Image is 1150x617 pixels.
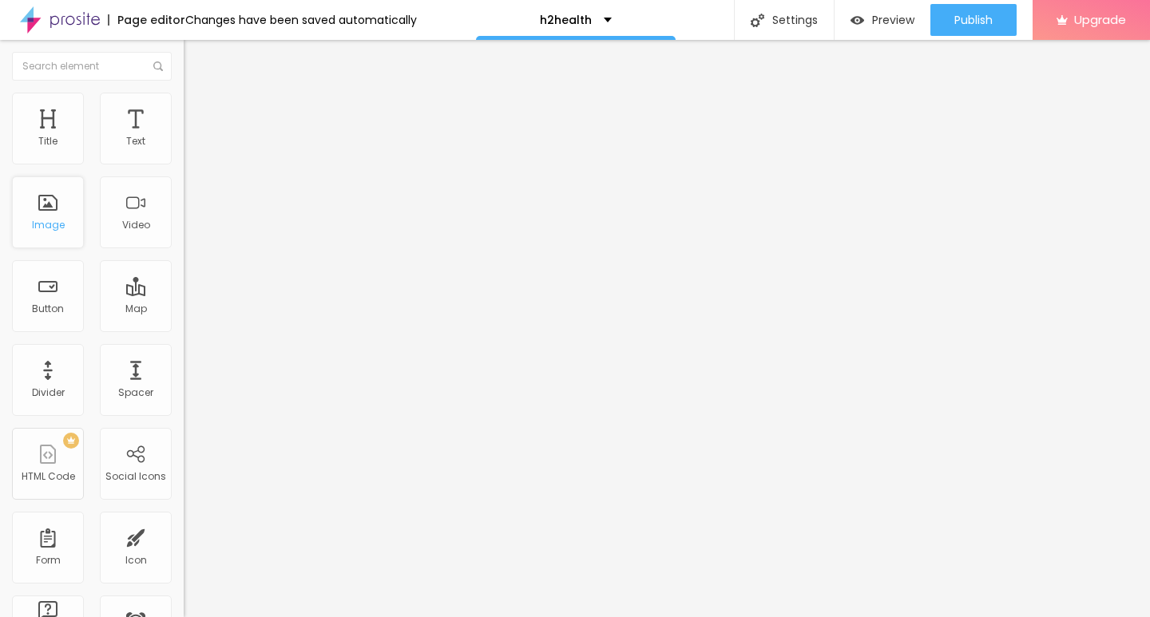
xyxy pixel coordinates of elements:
div: Button [32,303,64,314]
img: Icone [153,61,163,71]
img: view-1.svg [851,14,864,27]
button: Publish [930,4,1017,36]
p: h2health [540,14,592,26]
img: Icone [751,14,764,27]
span: Upgrade [1074,13,1126,26]
div: Changes have been saved automatically [185,14,417,26]
div: Divider [32,387,65,398]
div: Video [122,220,150,231]
div: Image [32,220,65,231]
div: HTML Code [22,471,75,482]
div: Text [126,136,145,147]
div: Icon [125,555,147,566]
div: Spacer [118,387,153,398]
div: Social Icons [105,471,166,482]
div: Map [125,303,147,314]
div: Form [36,555,61,566]
input: Search element [12,52,172,81]
div: Title [38,136,57,147]
button: Preview [835,4,930,36]
div: Page editor [108,14,185,26]
span: Preview [872,14,914,26]
span: Publish [954,14,993,26]
iframe: Editor [184,40,1150,617]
